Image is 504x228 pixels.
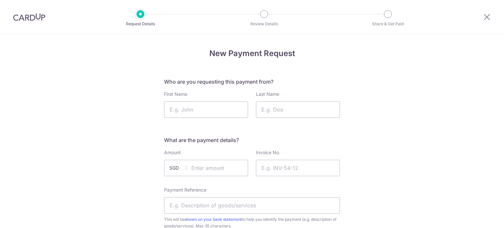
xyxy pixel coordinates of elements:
label: Last Name [256,91,279,97]
input: E.g. Doe [256,101,340,118]
p: Share & Get Paid [364,21,412,27]
input: E.g. John [164,101,248,118]
input: Enter amount [164,160,248,176]
p: Review Details [240,21,288,27]
label: Invoice No. [256,149,280,156]
span: SGD [169,165,186,171]
h5: Who are you requesting this payment from? [164,78,340,86]
h4: New Payment Request [164,48,340,59]
label: Amount [164,149,181,156]
label: First Name [164,91,187,97]
p: Request Details [116,21,165,27]
a: shown on your bank statement [185,217,242,222]
img: CardUp [13,13,45,21]
input: E.g. Description of goods/services [164,197,340,214]
label: Payment Reference [164,187,206,193]
input: E.g. INV-54-12 [256,160,340,176]
h5: What are the payment details? [164,136,340,144]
